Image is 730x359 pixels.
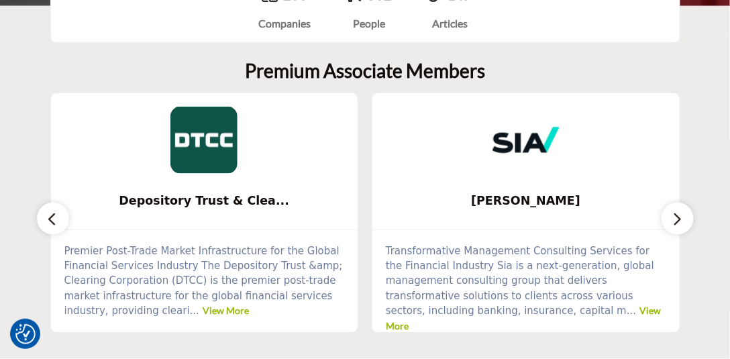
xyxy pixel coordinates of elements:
[203,305,249,317] a: View More
[71,183,338,219] b: Depository Trust & Clearing Corporation (DTCC)
[627,305,636,317] span: ...
[51,183,358,219] a: Depository Trust & Clea...
[64,244,345,319] p: Premier Post-Trade Market Infrastructure for the Global Financial Services Industry The Depositor...
[492,107,560,174] img: Sia
[347,15,393,32] div: People
[393,192,660,209] span: [PERSON_NAME]
[15,324,36,344] img: Revisit consent button
[393,183,660,219] b: Sia
[190,305,199,317] span: ...
[245,60,485,83] h2: Premium Associate Members
[428,15,472,32] div: Articles
[170,107,238,174] img: Depository Trust & Clearing Corporation (DTCC)
[372,183,680,219] a: [PERSON_NAME]
[258,15,311,32] div: Companies
[71,192,338,209] span: Depository Trust & Clea...
[15,324,36,344] button: Consent Preferences
[386,244,666,334] p: Transformative Management Consulting Services for the Financial Industry Sia is a next-generation...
